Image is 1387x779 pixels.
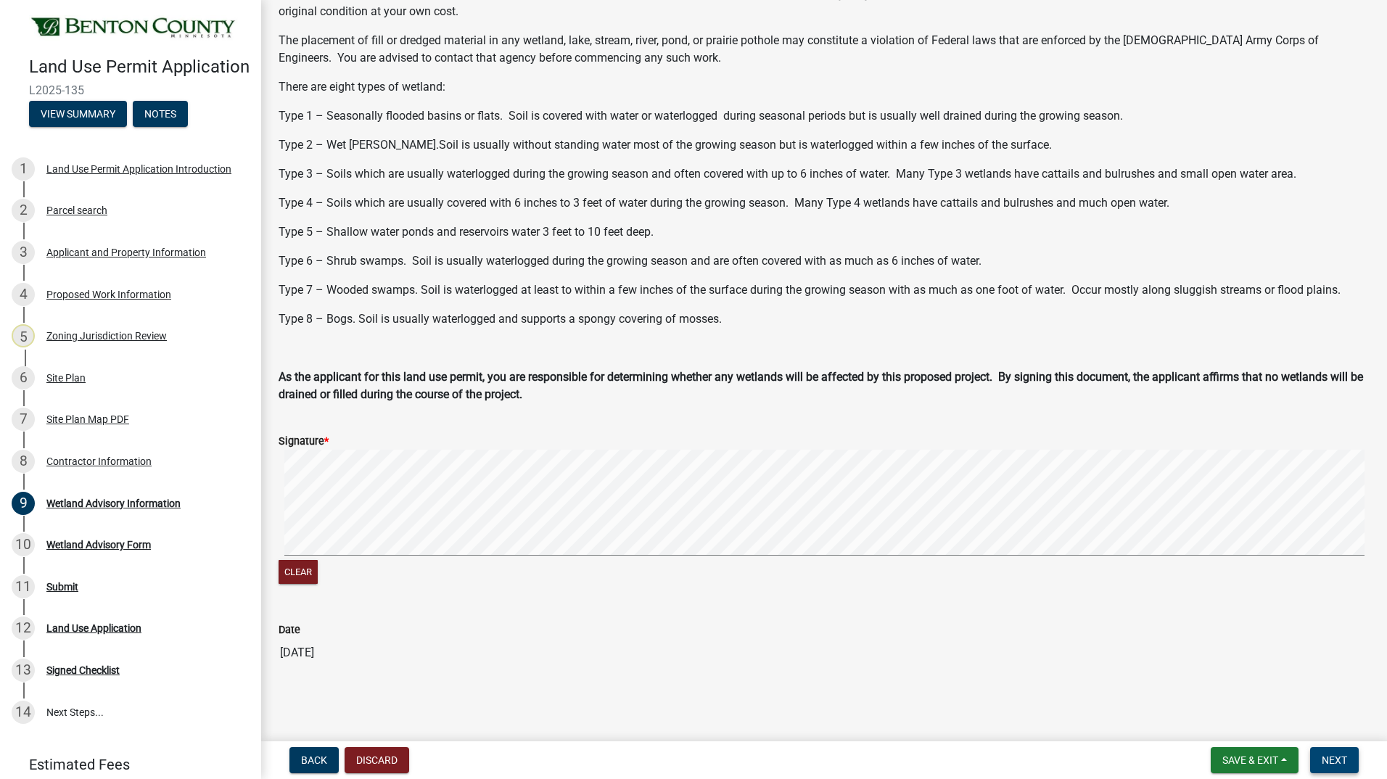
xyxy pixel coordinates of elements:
p: Type 6 – Shrub swamps. Soil is usually waterlogged during the growing season and are often covere... [279,252,1370,270]
div: 1 [12,157,35,181]
div: 6 [12,366,35,389]
label: Signature [279,437,329,447]
p: Type 3 – Soils which are usually waterlogged during the growing season and often covered with up ... [279,165,1370,183]
div: 7 [12,408,35,431]
div: Wetland Advisory Form [46,540,151,550]
div: 10 [12,533,35,556]
p: Type 2 – Wet [PERSON_NAME].Soil is usually without standing water most of the growing season but ... [279,136,1370,154]
div: Signed Checklist [46,665,120,675]
button: Next [1310,747,1359,773]
span: Save & Exit [1222,754,1278,766]
p: Type 5 – Shallow water ponds and reservoirs water 3 feet to 10 feet deep. [279,223,1370,241]
wm-modal-confirm: Notes [133,109,188,120]
div: 11 [12,575,35,598]
div: 2 [12,199,35,222]
div: Zoning Jurisdiction Review [46,331,167,341]
div: Applicant and Property Information [46,247,206,257]
div: 14 [12,701,35,724]
div: 12 [12,617,35,640]
button: Save & Exit [1211,747,1298,773]
button: Back [289,747,339,773]
label: Date [279,625,300,635]
button: Notes [133,101,188,127]
div: 4 [12,283,35,306]
span: Next [1322,754,1347,766]
div: Wetland Advisory Information [46,498,181,508]
div: Site Plan [46,373,86,383]
div: Submit [46,582,78,592]
strong: As the applicant for this land use permit, you are responsible for determining whether any wetlan... [279,370,1363,401]
div: 5 [12,324,35,347]
span: Back [301,754,327,766]
p: The placement of fill or dredged material in any wetland, lake, stream, river, pond, or prairie p... [279,32,1370,67]
div: Parcel search [46,205,107,215]
div: Site Plan Map PDF [46,414,129,424]
a: Estimated Fees [12,750,238,779]
div: 9 [12,492,35,515]
span: L2025-135 [29,83,232,97]
p: Type 8 – Bogs. Soil is usually waterlogged and supports a spongy covering of mosses. [279,310,1370,328]
div: Contractor Information [46,456,152,466]
div: 3 [12,241,35,264]
h4: Land Use Permit Application [29,57,250,78]
wm-modal-confirm: Summary [29,109,127,120]
p: Type 1 – Seasonally flooded basins or flats. Soil is covered with water or waterlogged during sea... [279,107,1370,125]
div: Land Use Permit Application Introduction [46,164,231,174]
div: Land Use Application [46,623,141,633]
button: Clear [279,560,318,584]
div: 8 [12,450,35,473]
p: Type 4 – Soils which are usually covered with 6 inches to 3 feet of water during the growing seas... [279,194,1370,212]
button: View Summary [29,101,127,127]
button: Discard [345,747,409,773]
div: Proposed Work Information [46,289,171,300]
p: There are eight types of wetland: [279,78,1370,96]
p: Type 7 – Wooded swamps. Soil is waterlogged at least to within a few inches of the surface during... [279,281,1370,299]
img: Benton County, Minnesota [29,15,238,41]
div: 13 [12,659,35,682]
